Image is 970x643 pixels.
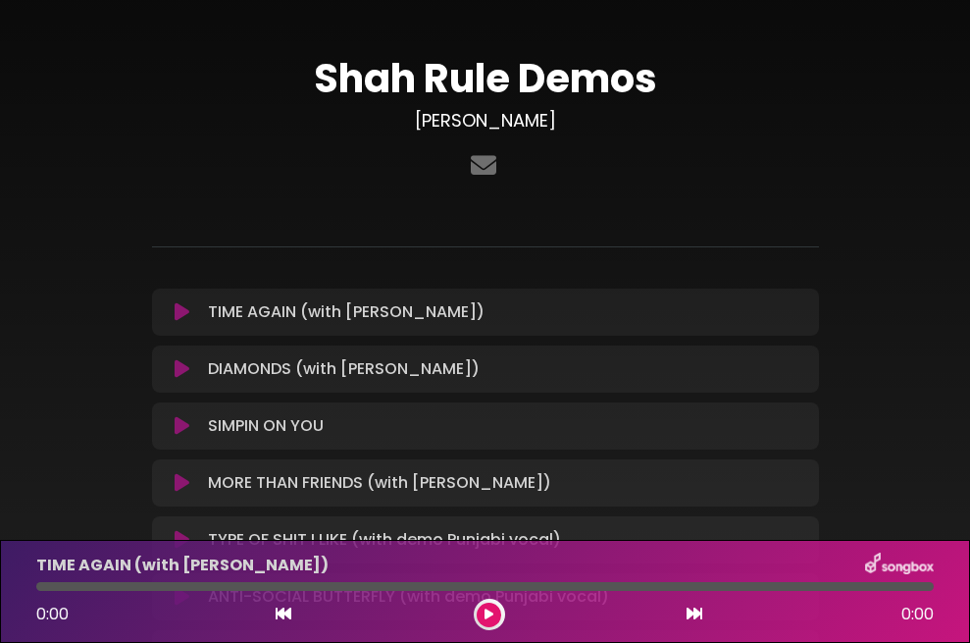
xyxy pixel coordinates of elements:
p: TYPE OF SHIT I LIKE (with demo Punjabi vocal) [208,528,561,552]
p: MORE THAN FRIENDS (with [PERSON_NAME]) [208,471,551,495]
p: TIME AGAIN (with [PERSON_NAME]) [208,300,485,324]
p: DIAMONDS (with [PERSON_NAME]) [208,357,480,381]
span: 0:00 [901,603,934,626]
span: 0:00 [36,603,69,625]
h3: [PERSON_NAME] [152,110,819,132]
p: SIMPIN ON YOU [208,414,324,438]
img: songbox-logo-white.png [865,553,934,578]
p: TIME AGAIN (with [PERSON_NAME]) [36,554,329,577]
h1: Shah Rule Demos [152,55,819,102]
